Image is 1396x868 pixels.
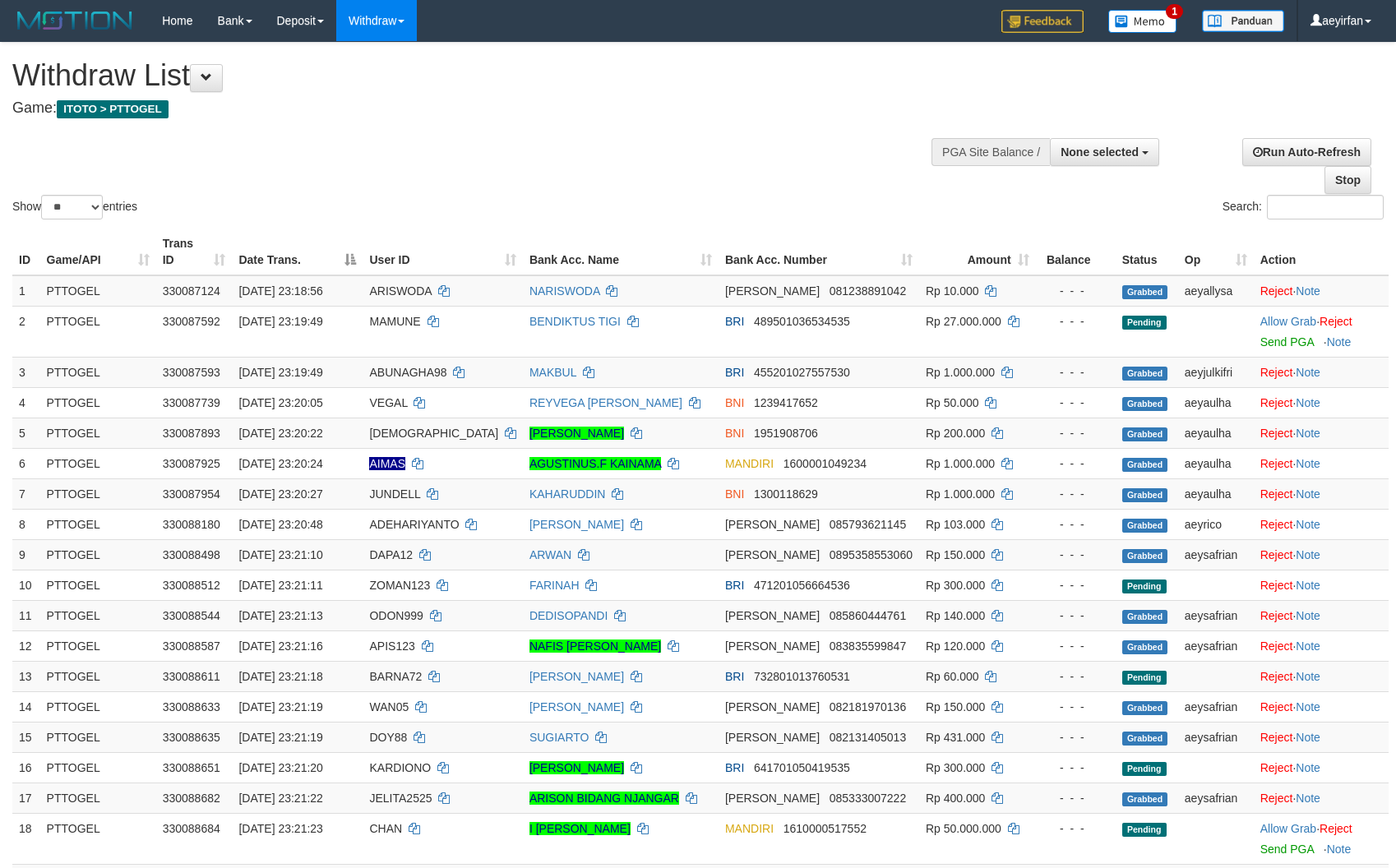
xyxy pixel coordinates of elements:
span: 330088611 [163,670,220,683]
td: aeyaulha [1178,448,1254,478]
a: Note [1296,457,1320,470]
td: PTTOGEL [40,448,156,478]
span: Copy 085793621145 to clipboard [830,518,906,531]
span: 330088544 [163,609,220,622]
span: BNI [725,487,744,501]
span: [PERSON_NAME] [725,731,820,744]
span: Grabbed [1122,549,1168,563]
span: Copy 732801013760531 to clipboard [754,670,850,683]
td: 9 [12,539,40,570]
a: KAHARUDDIN [529,487,606,501]
div: - - - [1042,759,1109,776]
a: Reject [1260,427,1293,440]
span: Rp 1.000.000 [926,366,995,379]
a: Reject [1260,639,1293,653]
span: MANDIRI [725,457,774,470]
a: Note [1296,284,1320,298]
input: Search: [1267,195,1384,219]
span: Copy 081238891042 to clipboard [830,284,906,298]
span: Rp 1.000.000 [926,457,995,470]
a: Note [1296,639,1320,653]
span: Pending [1122,823,1167,837]
img: MOTION_logo.png [12,8,137,33]
td: 2 [12,306,40,357]
span: 330087592 [163,315,220,328]
td: · [1254,600,1389,630]
td: aeysafrian [1178,539,1254,570]
span: Copy 1951908706 to clipboard [754,427,818,440]
td: 7 [12,478,40,509]
a: Note [1296,731,1320,744]
td: · [1254,306,1389,357]
a: Note [1296,700,1320,713]
span: [DATE] 23:21:13 [238,609,322,622]
span: 330088587 [163,639,220,653]
td: aeysafrian [1178,783,1254,813]
a: FARINAH [529,579,580,592]
span: Copy 471201056664536 to clipboard [754,579,850,592]
td: · [1254,357,1389,387]
div: - - - [1042,486,1109,502]
td: · [1254,539,1389,570]
span: Rp 60.000 [926,670,979,683]
td: · [1254,509,1389,539]
a: Note [1296,548,1320,561]
span: Copy 455201027557530 to clipboard [754,366,850,379]
span: [PERSON_NAME] [725,518,820,531]
th: Game/API: activate to sort column ascending [40,229,156,275]
td: PTTOGEL [40,275,156,307]
span: Grabbed [1122,488,1168,502]
a: Reject [1260,396,1293,409]
td: 5 [12,418,40,448]
td: PTTOGEL [40,570,156,600]
a: Reject [1260,670,1293,683]
span: WAN05 [369,700,409,713]
a: I [PERSON_NAME] [529,822,631,835]
span: [PERSON_NAME] [725,639,820,653]
span: [DATE] 23:21:10 [238,548,322,561]
span: 330088512 [163,579,220,592]
td: PTTOGEL [40,306,156,357]
a: Note [1296,366,1320,379]
td: aeysafrian [1178,691,1254,722]
span: Rp 140.000 [926,609,985,622]
span: Grabbed [1122,640,1168,654]
span: 330088180 [163,518,220,531]
span: ZOMAN123 [369,579,430,592]
td: aeysafrian [1178,630,1254,661]
a: Reject [1320,315,1352,328]
td: · [1254,630,1389,661]
span: 330087124 [163,284,220,298]
td: 18 [12,813,40,864]
span: 330087739 [163,396,220,409]
div: PGA Site Balance / [931,138,1050,166]
span: [PERSON_NAME] [725,548,820,561]
span: DAPA12 [369,548,413,561]
a: Note [1296,518,1320,531]
td: · [1254,387,1389,418]
a: Allow Grab [1260,822,1316,835]
a: Reject [1260,518,1293,531]
span: 1 [1166,4,1183,19]
span: Rp 200.000 [926,427,985,440]
label: Show entries [12,195,137,219]
span: [DATE] 23:19:49 [238,315,322,328]
span: Rp 50.000.000 [926,822,1001,835]
div: - - - [1042,699,1109,715]
span: Copy 1300118629 to clipboard [754,487,818,501]
span: BRI [725,761,744,774]
td: aeyaulha [1178,478,1254,509]
a: Reject [1260,548,1293,561]
td: · [1254,418,1389,448]
span: [DEMOGRAPHIC_DATA] [369,427,498,440]
td: · [1254,478,1389,509]
div: - - - [1042,395,1109,411]
a: ARISON BIDANG NJANGAR [529,792,679,805]
a: Note [1296,579,1320,592]
span: Rp 27.000.000 [926,315,1001,328]
a: Allow Grab [1260,315,1316,328]
a: REYVEGA [PERSON_NAME] [529,396,682,409]
td: · [1254,275,1389,307]
th: Action [1254,229,1389,275]
span: Rp 120.000 [926,639,985,653]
